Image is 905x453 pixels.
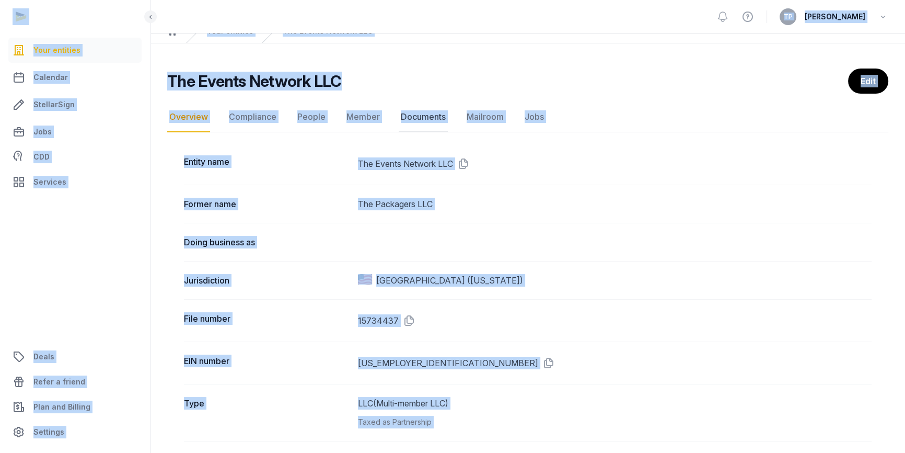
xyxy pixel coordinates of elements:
[8,369,142,394] a: Refer a friend
[33,71,68,84] span: Calendar
[8,38,142,63] a: Your entities
[8,65,142,90] a: Calendar
[33,44,80,56] span: Your entities
[784,14,793,20] span: TP
[523,102,546,132] a: Jobs
[184,155,350,172] dt: Entity name
[33,151,50,163] span: CDD
[373,398,448,409] span: (Multi-member LLC)
[167,102,210,132] a: Overview
[344,102,382,132] a: Member
[184,312,350,329] dt: File number
[8,119,142,144] a: Jobs
[358,355,872,371] dd: [US_EMPLOYER_IDENTIFICATION_NUMBER]
[167,102,888,132] nav: Tabs
[33,176,66,188] span: Services
[184,397,350,428] dt: Type
[358,397,872,428] dd: LLC
[848,69,888,94] a: Edit
[33,401,90,413] span: Plan and Billing
[33,98,75,111] span: StellarSign
[8,344,142,369] a: Deals
[358,198,872,210] dd: The Packagers LLC
[8,146,142,167] a: CDD
[184,236,350,248] dt: Doing business as
[33,126,52,138] span: Jobs
[184,355,350,371] dt: EIN number
[376,274,523,287] span: [GEOGRAPHIC_DATA] ([US_STATE])
[33,376,85,388] span: Refer a friend
[8,92,142,117] a: StellarSign
[358,312,872,329] dd: 15734437
[358,155,872,172] dd: The Events Network LLC
[805,10,865,23] span: [PERSON_NAME]
[8,169,142,195] a: Services
[33,426,64,438] span: Settings
[8,420,142,445] a: Settings
[33,350,54,363] span: Deals
[184,198,350,210] dt: Former name
[780,8,796,25] button: TP
[295,102,328,132] a: People
[717,332,905,453] iframe: Chat Widget
[358,416,872,428] div: Taxed as Partnership
[167,72,342,90] h2: The Events Network LLC
[184,274,350,287] dt: Jurisdiction
[399,102,448,132] a: Documents
[465,102,506,132] a: Mailroom
[8,394,142,420] a: Plan and Billing
[227,102,279,132] a: Compliance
